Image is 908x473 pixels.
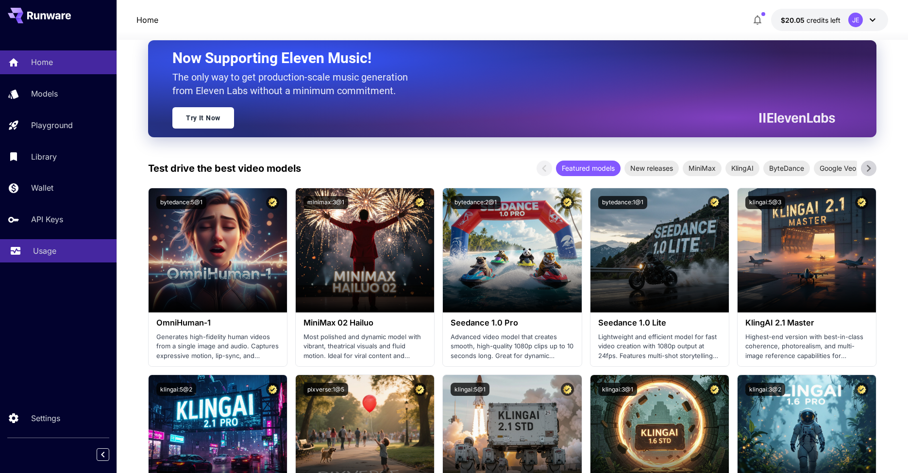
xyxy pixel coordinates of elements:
[624,163,679,173] span: New releases
[451,196,501,209] button: bytedance:2@1
[814,161,862,176] div: Google Veo
[172,107,234,129] a: Try It Now
[104,446,117,463] div: Collapse sidebar
[172,70,415,98] p: The only way to get production-scale music generation from Eleven Labs without a minimum commitment.
[781,15,841,25] div: $20.05
[149,188,287,312] img: alt
[451,383,489,396] button: klingai:5@1
[745,332,868,361] p: Highest-end version with best-in-class coherence, photorealism, and multi-image reference capabil...
[156,383,196,396] button: klingai:5@2
[303,383,348,396] button: pixverse:1@5
[97,448,109,461] button: Collapse sidebar
[303,332,426,361] p: Most polished and dynamic model with vibrant, theatrical visuals and fluid motion. Ideal for vira...
[725,163,759,173] span: KlingAI
[598,318,721,327] h3: Seedance 1.0 Lite
[708,383,721,396] button: Certified Model – Vetted for best performance and includes a commercial license.
[31,88,58,99] p: Models
[855,383,868,396] button: Certified Model – Vetted for best performance and includes a commercial license.
[624,161,679,176] div: New releases
[148,161,301,176] p: Test drive the best video models
[683,161,722,176] div: MiniMax
[708,196,721,209] button: Certified Model – Vetted for best performance and includes a commercial license.
[598,196,647,209] button: bytedance:1@1
[683,163,722,173] span: MiniMax
[561,383,574,396] button: Certified Model – Vetted for best performance and includes a commercial license.
[745,318,868,327] h3: KlingAI 2.1 Master
[556,163,621,173] span: Featured models
[451,332,573,361] p: Advanced video model that creates smooth, high-quality 1080p clips up to 10 seconds long. Great f...
[156,318,279,327] h3: OmniHuman‑1
[814,163,862,173] span: Google Veo
[771,9,888,31] button: $20.05JE
[31,412,60,424] p: Settings
[303,318,426,327] h3: MiniMax 02 Hailuo
[556,161,621,176] div: Featured models
[136,14,158,26] a: Home
[266,383,279,396] button: Certified Model – Vetted for best performance and includes a commercial license.
[763,161,810,176] div: ByteDance
[31,119,73,131] p: Playground
[413,196,426,209] button: Certified Model – Vetted for best performance and includes a commercial license.
[725,161,759,176] div: KlingAI
[31,213,63,225] p: API Keys
[413,383,426,396] button: Certified Model – Vetted for best performance and includes a commercial license.
[156,196,206,209] button: bytedance:5@1
[266,196,279,209] button: Certified Model – Vetted for best performance and includes a commercial license.
[443,188,581,312] img: alt
[561,196,574,209] button: Certified Model – Vetted for best performance and includes a commercial license.
[738,188,876,312] img: alt
[598,383,637,396] button: klingai:3@1
[451,318,573,327] h3: Seedance 1.0 Pro
[598,332,721,361] p: Lightweight and efficient model for fast video creation with 1080p output at 24fps. Features mult...
[590,188,729,312] img: alt
[848,13,863,27] div: JE
[31,182,53,194] p: Wallet
[745,196,785,209] button: klingai:5@3
[31,56,53,68] p: Home
[855,196,868,209] button: Certified Model – Vetted for best performance and includes a commercial license.
[296,188,434,312] img: alt
[303,196,348,209] button: minimax:3@1
[33,245,56,257] p: Usage
[781,16,807,24] span: $20.05
[136,14,158,26] nav: breadcrumb
[807,16,841,24] span: credits left
[763,163,810,173] span: ByteDance
[31,151,57,163] p: Library
[172,49,828,67] h2: Now Supporting Eleven Music!
[745,383,785,396] button: klingai:3@2
[156,332,279,361] p: Generates high-fidelity human videos from a single image and audio. Captures expressive motion, l...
